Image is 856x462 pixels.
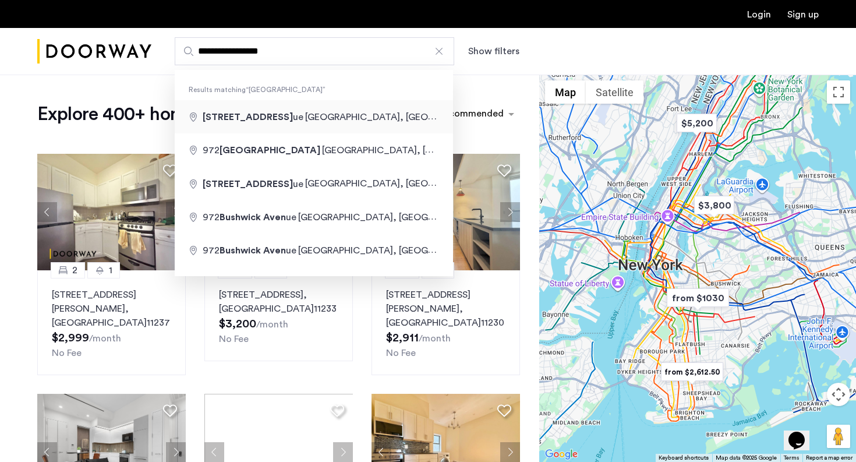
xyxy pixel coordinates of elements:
[37,442,57,462] button: Previous apartment
[662,285,734,311] div: from $1030
[203,246,298,255] span: 972 ue
[784,415,821,450] iframe: chat widget
[419,334,451,343] sub: /month
[542,447,581,462] img: Google
[437,107,504,124] div: Recommended
[542,447,581,462] a: Open this area in Google Maps (opens a new window)
[52,348,82,358] span: No Fee
[433,104,520,125] ng-select: sort-apartment
[246,86,326,93] q: [GEOGRAPHIC_DATA]
[220,146,320,155] span: [GEOGRAPHIC_DATA]
[203,179,293,189] span: [STREET_ADDRESS]
[109,263,112,277] span: 1
[787,10,819,19] a: Registration
[716,455,777,461] span: Map data ©2025 Google
[298,212,595,222] span: [GEOGRAPHIC_DATA], [GEOGRAPHIC_DATA], [GEOGRAPHIC_DATA]
[175,37,454,65] input: Apartment Search
[672,110,721,136] div: $5,200
[203,112,293,122] span: [STREET_ADDRESS]
[372,270,520,375] a: 21[STREET_ADDRESS][PERSON_NAME], [GEOGRAPHIC_DATA]11230No Fee
[37,30,151,73] img: logo
[689,192,739,218] div: $3,800
[468,44,519,58] button: Show or hide filters
[219,288,338,316] p: [STREET_ADDRESS] 11233
[72,263,77,277] span: 2
[305,178,602,188] span: [GEOGRAPHIC_DATA], [GEOGRAPHIC_DATA], [GEOGRAPHIC_DATA]
[37,154,186,270] img: dc6efc1f-24ba-4395-9182-45437e21be9a_638871622984308597.jpeg
[545,80,586,104] button: Show street map
[659,454,709,462] button: Keyboard shortcuts
[806,454,853,462] a: Report a map error
[827,383,850,406] button: Map camera controls
[203,213,298,222] span: 972 ue
[37,270,186,375] a: 21[STREET_ADDRESS][PERSON_NAME], [GEOGRAPHIC_DATA]11237No Fee
[386,288,505,330] p: [STREET_ADDRESS][PERSON_NAME] 11230
[784,454,799,462] a: Terms (opens in new tab)
[656,359,728,385] div: from $2,612.50
[89,334,121,343] sub: /month
[52,288,171,330] p: [STREET_ADDRESS][PERSON_NAME] 11237
[52,332,89,344] span: $2,999
[219,334,249,344] span: No Fee
[166,202,186,222] button: Next apartment
[204,442,224,462] button: Previous apartment
[37,103,336,126] h1: Explore 400+ homes and apartments
[37,202,57,222] button: Previous apartment
[220,246,286,255] span: Bushwick Aven
[203,146,322,155] span: 972
[203,112,305,122] span: ue
[747,10,771,19] a: Login
[305,112,602,122] span: [GEOGRAPHIC_DATA], [GEOGRAPHIC_DATA], [GEOGRAPHIC_DATA]
[372,442,391,462] button: Previous apartment
[220,213,286,222] span: Bushwick Aven
[500,202,520,222] button: Next apartment
[166,442,186,462] button: Next apartment
[203,179,305,189] span: ue
[333,442,353,462] button: Next apartment
[827,425,850,448] button: Drag Pegman onto the map to open Street View
[586,80,643,104] button: Show satellite imagery
[500,442,520,462] button: Next apartment
[37,30,151,73] a: Cazamio Logo
[827,80,850,104] button: Toggle fullscreen view
[175,84,453,96] span: Results matching
[256,320,288,329] sub: /month
[204,270,353,361] a: 31[STREET_ADDRESS], [GEOGRAPHIC_DATA]11233No Fee
[298,245,595,255] span: [GEOGRAPHIC_DATA], [GEOGRAPHIC_DATA], [GEOGRAPHIC_DATA]
[386,348,416,358] span: No Fee
[386,332,419,344] span: $2,911
[219,318,256,330] span: $3,200
[322,145,618,155] span: [GEOGRAPHIC_DATA], [GEOGRAPHIC_DATA], [GEOGRAPHIC_DATA]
